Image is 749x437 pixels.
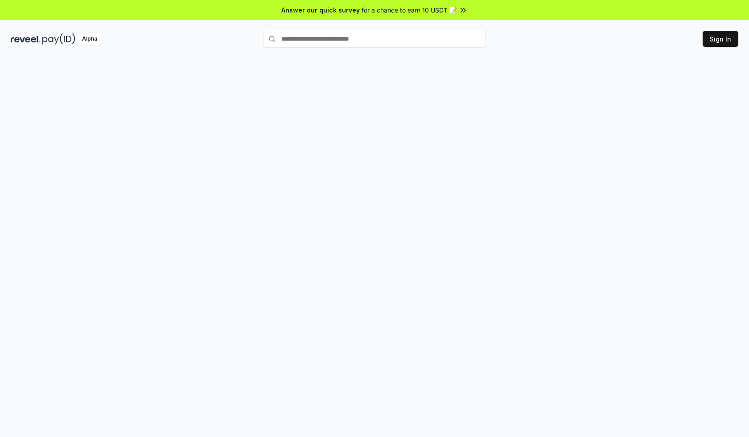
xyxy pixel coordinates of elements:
[362,5,457,15] span: for a chance to earn 10 USDT 📝
[42,33,75,45] img: pay_id
[703,31,738,47] button: Sign In
[11,33,41,45] img: reveel_dark
[281,5,360,15] span: Answer our quick survey
[77,33,102,45] div: Alpha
